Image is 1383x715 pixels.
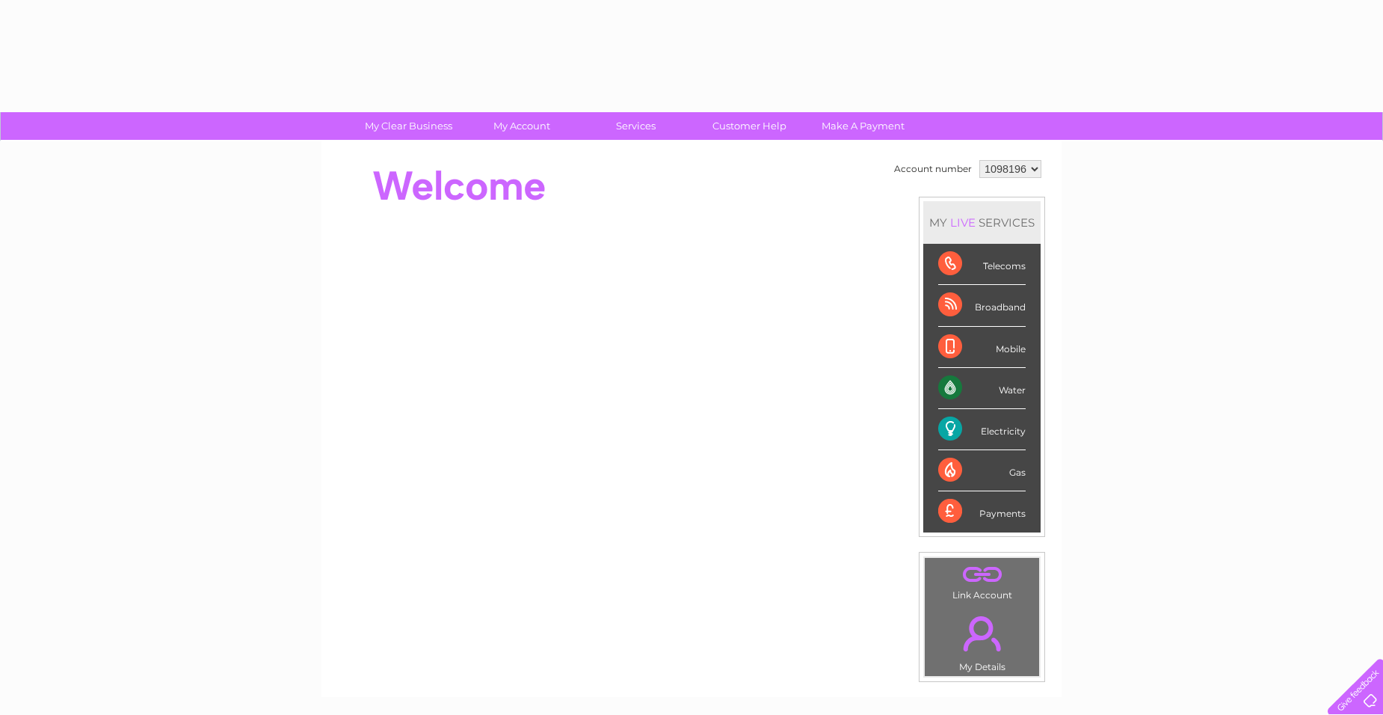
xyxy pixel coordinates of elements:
[947,215,979,230] div: LIVE
[938,327,1026,368] div: Mobile
[688,112,811,140] a: Customer Help
[923,201,1041,244] div: MY SERVICES
[938,491,1026,532] div: Payments
[938,368,1026,409] div: Water
[924,557,1040,604] td: Link Account
[938,450,1026,491] div: Gas
[801,112,925,140] a: Make A Payment
[928,607,1035,660] a: .
[461,112,584,140] a: My Account
[890,156,976,182] td: Account number
[928,562,1035,588] a: .
[574,112,697,140] a: Services
[347,112,470,140] a: My Clear Business
[938,409,1026,450] div: Electricity
[924,604,1040,677] td: My Details
[938,285,1026,326] div: Broadband
[938,244,1026,285] div: Telecoms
